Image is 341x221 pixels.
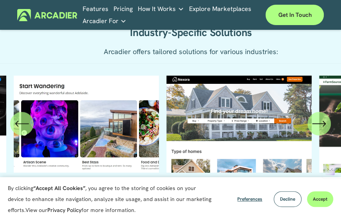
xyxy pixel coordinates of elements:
[82,16,118,27] span: Arcadier For
[113,3,132,15] a: Pricing
[307,112,331,136] button: Next
[138,3,184,15] a: folder dropdown
[8,183,212,216] p: By clicking , you agree to the storing of cookies on your device to enhance site navigation, anal...
[265,5,324,25] a: Get in touch
[302,183,341,221] iframe: Chat Widget
[10,112,34,136] button: Previous
[274,191,301,207] button: Decline
[280,196,295,202] span: Decline
[231,191,268,207] button: Preferences
[82,15,126,27] a: folder dropdown
[82,3,108,15] a: Features
[104,47,278,56] span: Arcadier offers tailored solutions for various industries:
[189,3,251,15] a: Explore Marketplaces
[17,9,77,21] img: Arcadier
[237,196,262,202] span: Preferences
[47,207,81,214] a: Privacy Policy
[138,4,176,14] span: How It Works
[122,26,260,39] h2: Industry-Specific Solutions
[33,185,85,192] strong: “Accept All Cookies”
